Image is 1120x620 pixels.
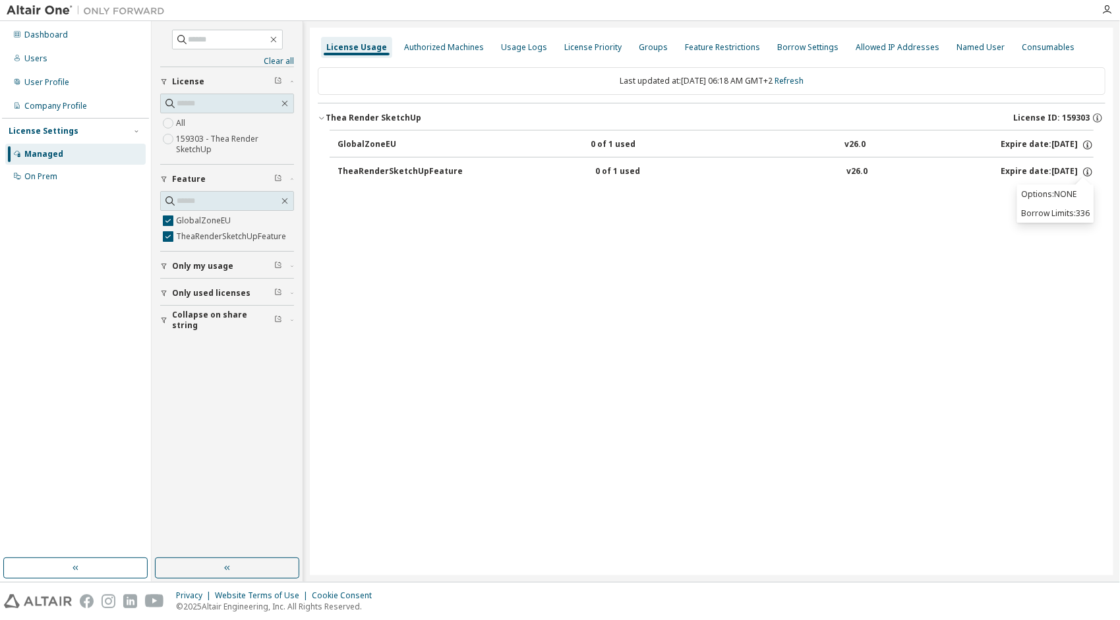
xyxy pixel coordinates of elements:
span: Clear filter [274,288,282,298]
span: Clear filter [274,174,282,184]
span: Clear filter [274,76,282,87]
button: GlobalZoneEU0 of 1 usedv26.0Expire date:[DATE] [338,130,1094,159]
span: Only used licenses [172,288,251,298]
div: License Settings [9,126,78,136]
img: facebook.svg [80,594,94,608]
img: linkedin.svg [123,594,137,608]
label: All [176,115,188,131]
div: Expire date: [DATE] [1001,139,1094,151]
div: Usage Logs [501,42,547,53]
a: Clear all [160,56,294,67]
button: Only used licenses [160,279,294,308]
div: 0 of 1 used [591,139,710,151]
div: Consumables [1022,42,1075,53]
label: GlobalZoneEU [176,213,233,229]
span: Collapse on share string [172,310,274,331]
div: GlobalZoneEU [338,139,456,151]
button: TheaRenderSketchUpFeature0 of 1 usedv26.0Expire date:[DATE] [338,157,1094,186]
p: Options: NONE [1021,188,1090,200]
div: Groups [639,42,668,53]
div: License Usage [326,42,387,53]
div: On Prem [24,171,57,182]
button: Only my usage [160,252,294,281]
div: v26.0 [847,166,868,178]
div: Users [24,53,47,64]
label: TheaRenderSketchUpFeature [176,229,289,244]
span: Clear filter [274,315,282,325]
a: Refresh [775,75,804,86]
span: License ID: 159303 [1013,113,1090,123]
div: Named User [957,42,1005,53]
span: License [172,76,204,87]
div: Cookie Consent [312,590,380,601]
img: instagram.svg [102,594,115,608]
div: TheaRenderSketchUpFeature [338,166,463,178]
p: Borrow Limits: 336 [1021,208,1090,219]
div: Website Terms of Use [215,590,312,601]
div: Last updated at: [DATE] 06:18 AM GMT+2 [318,67,1105,95]
div: v26.0 [844,139,866,151]
img: youtube.svg [145,594,164,608]
div: Borrow Settings [777,42,839,53]
span: Clear filter [274,261,282,271]
div: Thea Render SketchUp [326,113,421,123]
button: Thea Render SketchUpLicense ID: 159303 [318,103,1105,132]
div: 0 of 1 used [595,166,714,178]
span: Feature [172,174,206,184]
button: Feature [160,165,294,194]
img: altair_logo.svg [4,594,72,608]
button: License [160,67,294,96]
button: Collapse on share string [160,306,294,335]
div: Privacy [176,590,215,601]
div: Managed [24,149,63,159]
label: 159303 - Thea Render SketchUp [176,131,294,157]
div: Dashboard [24,30,68,40]
div: Company Profile [24,101,87,111]
p: © 2025 Altair Engineering, Inc. All Rights Reserved. [176,601,380,612]
img: Altair One [7,4,171,17]
div: User Profile [24,77,69,88]
div: License Priority [564,42,622,53]
div: Allowed IP Addresses [856,42,939,53]
div: Feature Restrictions [685,42,760,53]
div: Authorized Machines [404,42,484,53]
div: Expire date: [DATE] [1001,166,1094,178]
span: Only my usage [172,261,233,271]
